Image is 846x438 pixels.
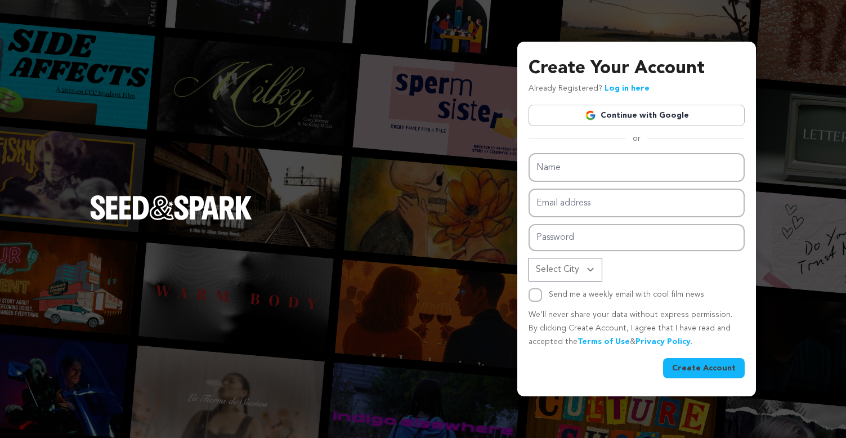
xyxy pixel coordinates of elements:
a: Privacy Policy [635,338,691,346]
h3: Create Your Account [529,55,745,82]
input: Email address [529,189,745,217]
input: Name [529,153,745,182]
span: or [626,133,647,144]
p: We’ll never share your data without express permission. By clicking Create Account, I agree that ... [529,309,745,348]
label: Send me a weekly email with cool film news [549,290,704,298]
a: Continue with Google [529,105,745,126]
button: Create Account [663,358,745,378]
a: Terms of Use [578,338,630,346]
a: Log in here [605,84,650,92]
input: Password [529,224,745,252]
p: Already Registered? [529,82,650,96]
img: Google logo [585,110,596,121]
a: Seed&Spark Homepage [90,195,252,243]
img: Seed&Spark Logo [90,195,252,220]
